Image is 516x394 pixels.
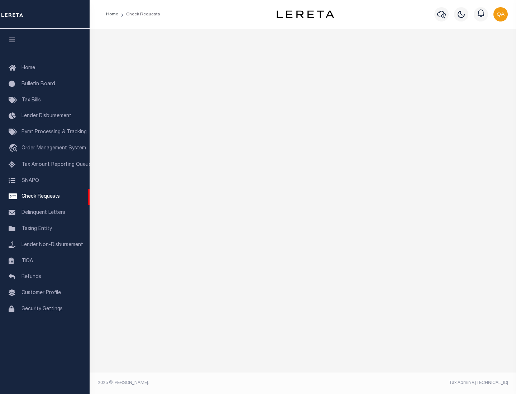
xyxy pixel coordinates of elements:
li: Check Requests [118,11,160,18]
img: svg+xml;base64,PHN2ZyB4bWxucz0iaHR0cDovL3d3dy53My5vcmcvMjAwMC9zdmciIHBvaW50ZXItZXZlbnRzPSJub25lIi... [493,7,508,21]
span: Security Settings [21,307,63,312]
span: Refunds [21,274,41,279]
a: Home [106,12,118,16]
span: Delinquent Letters [21,210,65,215]
span: TIQA [21,258,33,263]
i: travel_explore [9,144,20,153]
div: 2025 © [PERSON_NAME]. [92,380,303,386]
span: Bulletin Board [21,82,55,87]
span: Lender Disbursement [21,114,71,119]
span: Tax Amount Reporting Queue [21,162,91,167]
span: Home [21,66,35,71]
span: Taxing Entity [21,226,52,231]
img: logo-dark.svg [277,10,334,18]
span: Pymt Processing & Tracking [21,130,87,135]
span: Order Management System [21,146,86,151]
div: Tax Admin v.[TECHNICAL_ID] [308,380,508,386]
span: Lender Non-Disbursement [21,242,83,248]
span: SNAPQ [21,178,39,183]
span: Customer Profile [21,290,61,295]
span: Check Requests [21,194,60,199]
span: Tax Bills [21,98,41,103]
